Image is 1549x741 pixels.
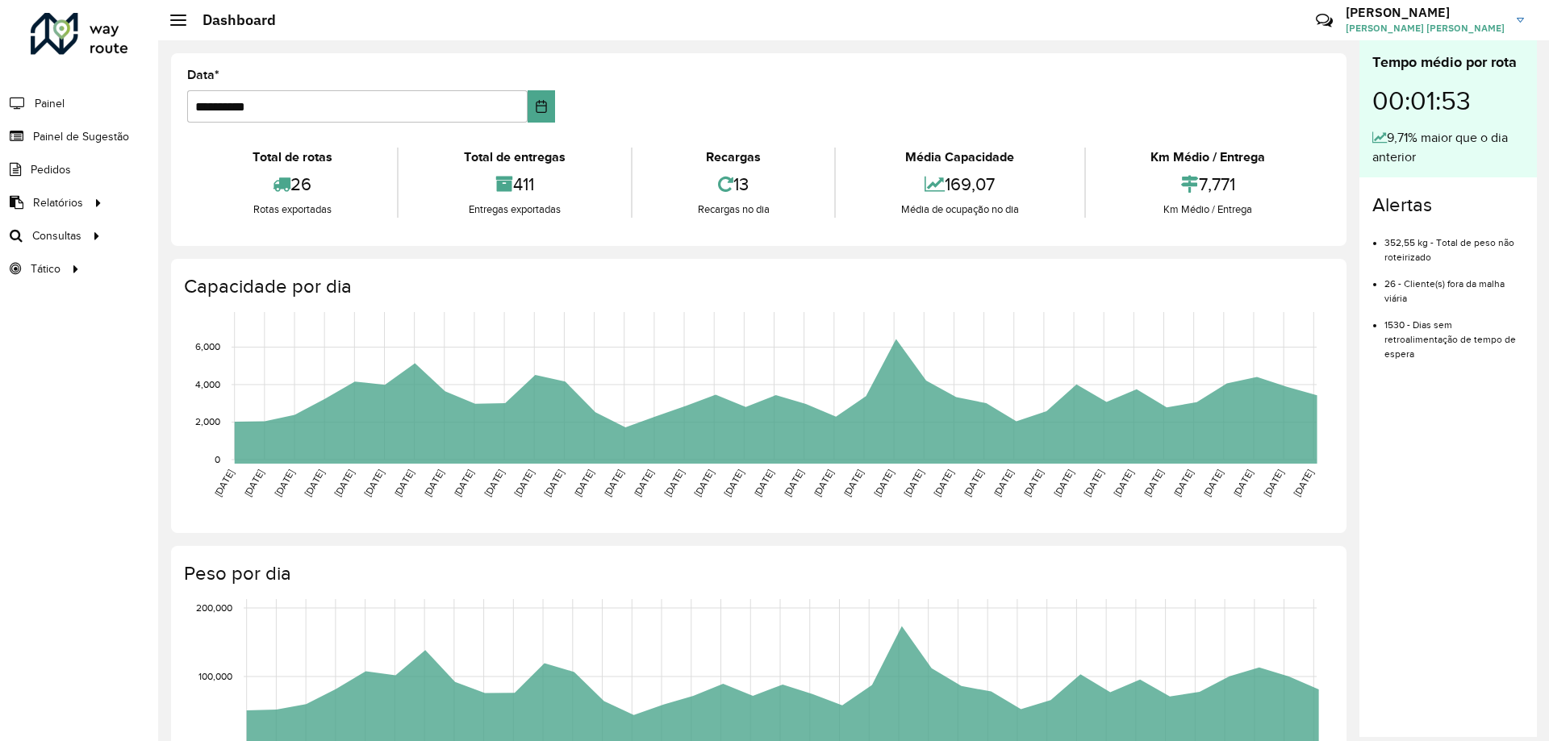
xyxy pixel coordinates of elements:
a: Contato Rápido [1307,3,1342,38]
div: 00:01:53 [1372,73,1524,128]
text: [DATE] [812,468,835,498]
h3: [PERSON_NAME] [1346,5,1505,20]
div: Média de ocupação no dia [840,202,1079,218]
text: [DATE] [1142,468,1165,498]
text: [DATE] [422,468,445,498]
h4: Peso por dia [184,562,1330,585]
text: 6,000 [195,342,220,352]
text: [DATE] [362,468,386,498]
div: 9,71% maior que o dia anterior [1372,128,1524,167]
text: [DATE] [272,468,295,498]
span: Painel [35,95,65,112]
text: [DATE] [1052,468,1075,498]
div: Média Capacidade [840,148,1079,167]
text: 2,000 [195,417,220,427]
text: [DATE] [632,468,655,498]
div: Rotas exportadas [191,202,393,218]
text: 200,000 [196,602,232,613]
text: [DATE] [392,468,415,498]
li: 1530 - Dias sem retroalimentação de tempo de espera [1384,306,1524,361]
span: Consultas [32,227,81,244]
text: [DATE] [452,468,475,498]
text: [DATE] [1292,468,1315,498]
text: [DATE] [902,468,925,498]
li: 26 - Cliente(s) fora da malha viária [1384,264,1524,306]
text: [DATE] [1201,468,1225,498]
text: [DATE] [303,468,326,498]
text: [DATE] [1171,468,1195,498]
text: [DATE] [992,468,1015,498]
div: Km Médio / Entrega [1090,148,1326,167]
text: [DATE] [332,468,356,498]
text: 0 [215,454,220,464]
div: 411 [403,167,626,202]
text: [DATE] [242,468,265,498]
div: 169,07 [840,167,1079,202]
div: Total de rotas [191,148,393,167]
div: Total de entregas [403,148,626,167]
text: [DATE] [782,468,805,498]
span: [PERSON_NAME] [PERSON_NAME] [1346,21,1505,35]
text: [DATE] [1082,468,1105,498]
text: [DATE] [1262,468,1285,498]
div: 7,771 [1090,167,1326,202]
text: [DATE] [1112,468,1135,498]
text: [DATE] [932,468,955,498]
text: [DATE] [512,468,536,498]
div: Recargas no dia [637,202,830,218]
text: [DATE] [662,468,686,498]
text: [DATE] [1231,468,1255,498]
span: Tático [31,260,61,277]
span: Relatórios [33,194,83,211]
text: [DATE] [872,468,896,498]
text: [DATE] [1021,468,1045,498]
div: Km Médio / Entrega [1090,202,1326,218]
h4: Capacidade por dia [184,275,1330,298]
span: Painel de Sugestão [33,128,129,145]
text: [DATE] [722,468,745,498]
text: [DATE] [542,468,566,498]
text: [DATE] [572,468,595,498]
li: 352,55 kg - Total de peso não roteirizado [1384,223,1524,264]
div: Tempo médio por rota [1372,52,1524,73]
h2: Dashboard [186,11,276,29]
button: Choose Date [528,90,556,123]
text: [DATE] [482,468,506,498]
text: 100,000 [198,671,232,681]
text: [DATE] [602,468,625,498]
text: [DATE] [841,468,865,498]
text: [DATE] [752,468,775,498]
text: [DATE] [962,468,985,498]
text: 4,000 [195,379,220,389]
span: Pedidos [31,161,71,178]
text: [DATE] [212,468,236,498]
div: Entregas exportadas [403,202,626,218]
text: [DATE] [692,468,716,498]
label: Data [187,65,219,85]
div: 26 [191,167,393,202]
h4: Alertas [1372,194,1524,217]
div: 13 [637,167,830,202]
div: Recargas [637,148,830,167]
